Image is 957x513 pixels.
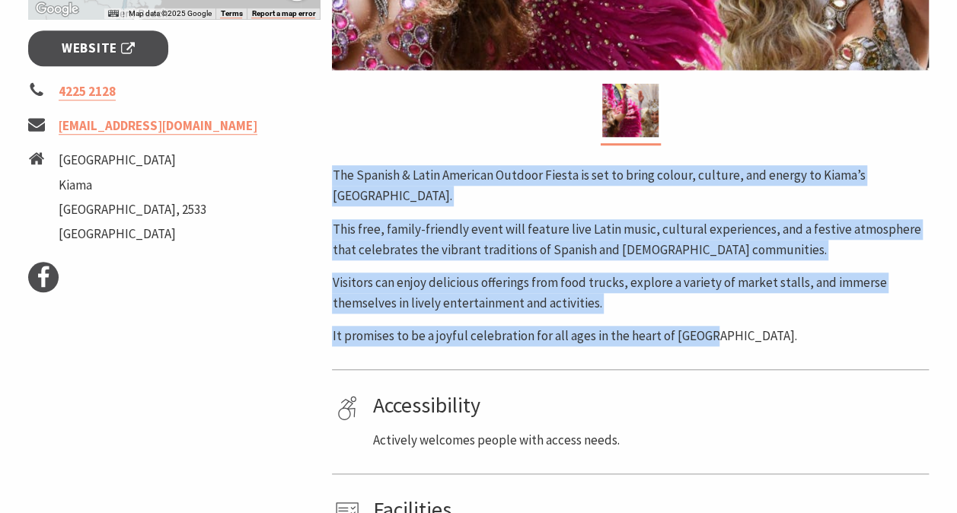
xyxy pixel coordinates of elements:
h4: Accessibility [372,393,924,419]
span: Website [62,38,135,59]
img: Dancers in jewelled pink and silver costumes with feathers, holding their hands up while smiling [602,84,659,137]
p: This free, family-friendly event will feature live Latin music, cultural experiences, and a festi... [332,219,929,260]
li: [GEOGRAPHIC_DATA], 2533 [59,199,206,220]
button: Keyboard shortcuts [108,8,119,19]
a: Website [28,30,169,66]
a: Report a map error [251,9,315,18]
li: [GEOGRAPHIC_DATA] [59,224,206,244]
p: The Spanish & Latin American Outdoor Fiesta is set to bring colour, culture, and energy to Kiama’... [332,165,929,206]
a: 4225 2128 [59,83,116,100]
a: [EMAIL_ADDRESS][DOMAIN_NAME] [59,117,257,135]
a: Terms (opens in new tab) [220,9,242,18]
p: Actively welcomes people with access needs. [372,430,924,451]
li: Kiama [59,175,206,196]
span: Map data ©2025 Google [128,9,211,18]
p: Visitors can enjoy delicious offerings from food trucks, explore a variety of market stalls, and ... [332,272,929,314]
li: [GEOGRAPHIC_DATA] [59,150,206,170]
p: It promises to be a joyful celebration for all ages in the heart of [GEOGRAPHIC_DATA]. [332,326,929,346]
